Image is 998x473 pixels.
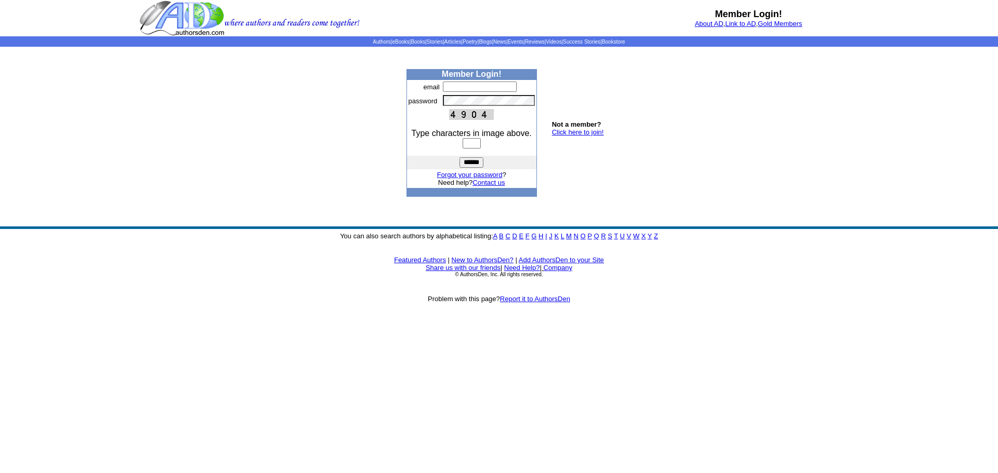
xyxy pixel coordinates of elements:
[373,39,390,45] a: Authors
[654,232,658,240] a: Z
[715,9,782,19] b: Member Login!
[449,109,494,120] img: This Is CAPTCHA Image
[437,171,506,179] font: ?
[501,264,502,272] font: |
[531,232,536,240] a: G
[552,128,604,136] a: Click here to join!
[444,39,462,45] a: Articles
[641,232,646,240] a: X
[620,232,625,240] a: U
[581,232,586,240] a: O
[373,39,625,45] span: | | | | | | | | | | | |
[758,20,802,28] a: Gold Members
[543,264,572,272] a: Company
[546,39,561,45] a: Videos
[455,272,543,277] font: © AuthorsDen, Inc. All rights reserved.
[426,264,501,272] a: Share us with our friends
[499,232,504,240] a: B
[493,39,506,45] a: News
[392,39,409,45] a: eBooks
[411,39,425,45] a: Books
[500,295,570,303] a: Report it to AuthorsDen
[512,232,517,240] a: D
[479,39,492,45] a: Blogs
[424,83,440,91] font: email
[505,232,510,240] a: C
[695,20,724,28] a: About AD
[437,171,503,179] a: Forgot your password
[442,70,502,78] b: Member Login!
[508,39,524,45] a: Events
[463,39,478,45] a: Poetry
[409,97,438,105] font: password
[412,129,532,138] font: Type characters in image above.
[540,264,572,272] font: |
[633,232,639,240] a: W
[452,256,514,264] a: New to AuthorsDen?
[725,20,756,28] a: Link to AD
[438,179,505,186] font: Need help?
[515,256,517,264] font: |
[566,232,572,240] a: M
[574,232,579,240] a: N
[394,256,446,264] a: Featured Authors
[602,39,625,45] a: Bookstore
[648,232,652,240] a: Y
[539,232,543,240] a: H
[493,232,497,240] a: A
[627,232,632,240] a: V
[594,232,599,240] a: Q
[608,232,612,240] a: S
[519,256,604,264] a: Add AuthorsDen to your Site
[448,256,450,264] font: |
[549,232,553,240] a: J
[563,39,600,45] a: Success Stories
[525,39,545,45] a: Reviews
[554,232,559,240] a: K
[504,264,540,272] a: Need Help?
[587,232,592,240] a: P
[552,120,601,128] b: Not a member?
[428,295,570,303] font: Problem with this page?
[427,39,443,45] a: Stories
[561,232,564,240] a: L
[472,179,505,186] a: Contact us
[519,232,523,240] a: E
[695,20,803,28] font: , ,
[340,232,658,240] font: You can also search authors by alphabetical listing:
[601,232,606,240] a: R
[614,232,618,240] a: T
[545,232,547,240] a: I
[526,232,530,240] a: F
